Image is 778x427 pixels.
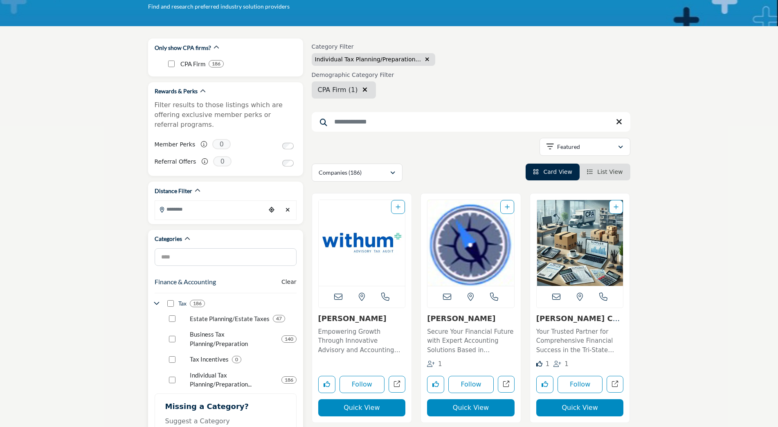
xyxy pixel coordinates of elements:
[536,376,553,393] button: Like listing
[169,377,175,383] input: Select Individual Tax Planning/Preparation checkbox
[282,201,294,219] div: Clear search location
[312,72,394,79] h6: Demographic Category Filter
[438,360,442,368] span: 1
[190,330,278,348] p: Business Tax Planning/Preparation: Business tax planning; business tax preparation and filing
[190,371,278,389] p: Individual Tax Planning/Preparation: Tax planning, preparation and filing for individuals
[536,327,624,355] p: Your Trusted Partner for Comprehensive Financial Success in the Tri-State Area With over three de...
[340,376,385,393] button: Follow
[155,187,192,195] h2: Distance Filter
[389,376,405,393] a: Open withum in new tab
[319,169,362,177] p: Companies (186)
[546,360,550,368] span: 1
[155,235,182,243] h2: Categories
[155,44,211,52] h2: Only show CPA firms?
[540,138,630,156] button: Featured
[315,56,421,63] span: Individual Tax Planning/Preparation...
[165,417,230,425] span: Suggest a Category
[536,325,624,355] a: Your Trusted Partner for Comprehensive Financial Success in the Tri-State Area With over three de...
[558,376,603,393] button: Follow
[193,301,202,306] b: 186
[212,61,220,67] b: 186
[427,314,515,323] h3: Joseph J. Gormley, CPA
[235,357,238,362] b: 0
[155,248,297,266] input: Search Category
[498,376,515,393] a: Open joseph-j-gormley-cpa in new tab
[167,300,174,307] input: Select Tax checkbox
[537,200,623,286] a: Open Listing in new tab
[318,376,335,393] button: Like listing
[190,355,229,364] p: Tax Incentives: Credits, cost segregation studies
[155,277,216,287] button: Finance & Accounting
[543,169,572,175] span: Card View
[553,360,569,369] div: Followers
[427,314,495,323] a: [PERSON_NAME]
[427,360,442,369] div: Followers
[178,299,187,308] h4: Tax: Business and individual tax services
[155,100,297,130] p: Filter results to those listings which are offering exclusive member perks or referral programs.
[537,200,623,286] img: Kinney Company LLC (formerly Jampol Kinney)
[281,278,297,286] buton: Clear
[318,314,387,323] a: [PERSON_NAME]
[564,360,569,368] span: 1
[148,2,290,11] p: Find and research preferred industry solution providers
[580,164,630,180] li: List View
[427,327,515,355] p: Secure Your Financial Future with Expert Accounting Solutions Based in [GEOGRAPHIC_DATA], [GEOGRA...
[312,112,630,132] input: Search Keyword
[281,335,297,343] div: 140 Results For Business Tax Planning/Preparation
[165,402,286,417] h2: Missing a Category?
[276,316,282,321] b: 47
[209,60,224,67] div: 186 Results For CPA Firm
[312,43,436,50] h6: Category Filter
[282,160,294,166] input: Switch to Referral Offers
[526,164,580,180] li: Card View
[169,315,175,322] input: Select Estate Planning/Estate Taxes checkbox
[319,200,405,286] img: Withum
[427,376,444,393] button: Like listing
[536,361,542,367] i: Like
[212,139,231,149] span: 0
[169,356,175,363] input: Select Tax Incentives checkbox
[427,399,515,416] button: Quick View
[536,314,624,323] h3: Kinney Company LLC (formerly Jampol Kinney)
[180,59,205,69] p: CPA Firm: CPA Firm
[168,61,175,67] input: CPA Firm checkbox
[190,314,270,324] p: Estate Planning/Estate Taxes: Estate planning services provided by CPAs
[155,201,265,217] input: Search Location
[318,314,406,323] h3: Withum
[265,201,278,219] div: Choose your current location
[396,204,400,210] a: Add To List
[213,156,232,166] span: 0
[190,300,205,307] div: 186 Results For Tax
[533,169,572,175] a: View Card
[505,204,510,210] a: Add To List
[597,169,623,175] span: List View
[318,327,406,355] p: Empowering Growth Through Innovative Advisory and Accounting Solutions This forward-thinking, tec...
[427,200,514,286] img: Joseph J. Gormley, CPA
[587,169,623,175] a: View List
[318,325,406,355] a: Empowering Growth Through Innovative Advisory and Accounting Solutions This forward-thinking, tec...
[155,137,196,152] label: Member Perks
[285,336,293,342] b: 140
[557,143,580,151] p: Featured
[281,376,297,384] div: 186 Results For Individual Tax Planning/Preparation
[312,164,402,182] button: Companies (186)
[155,87,198,95] h2: Rewards & Perks
[232,356,241,363] div: 0 Results For Tax Incentives
[318,399,406,416] button: Quick View
[536,399,624,416] button: Quick View
[362,86,367,93] i: Clear search location
[318,86,358,94] span: CPA Firm (1)
[536,314,620,332] a: [PERSON_NAME] Company LLC (...
[448,376,494,393] button: Follow
[607,376,623,393] a: Open kinney-company-llc-formerly-jampol-kinney in new tab
[427,325,515,355] a: Secure Your Financial Future with Expert Accounting Solutions Based in [GEOGRAPHIC_DATA], [GEOGRA...
[155,155,196,169] label: Referral Offers
[427,200,514,286] a: Open Listing in new tab
[273,315,285,322] div: 47 Results For Estate Planning/Estate Taxes
[169,336,175,342] input: Select Business Tax Planning/Preparation checkbox
[614,204,618,210] a: Add To List
[285,377,293,383] b: 186
[319,200,405,286] a: Open Listing in new tab
[282,143,294,149] input: Switch to Member Perks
